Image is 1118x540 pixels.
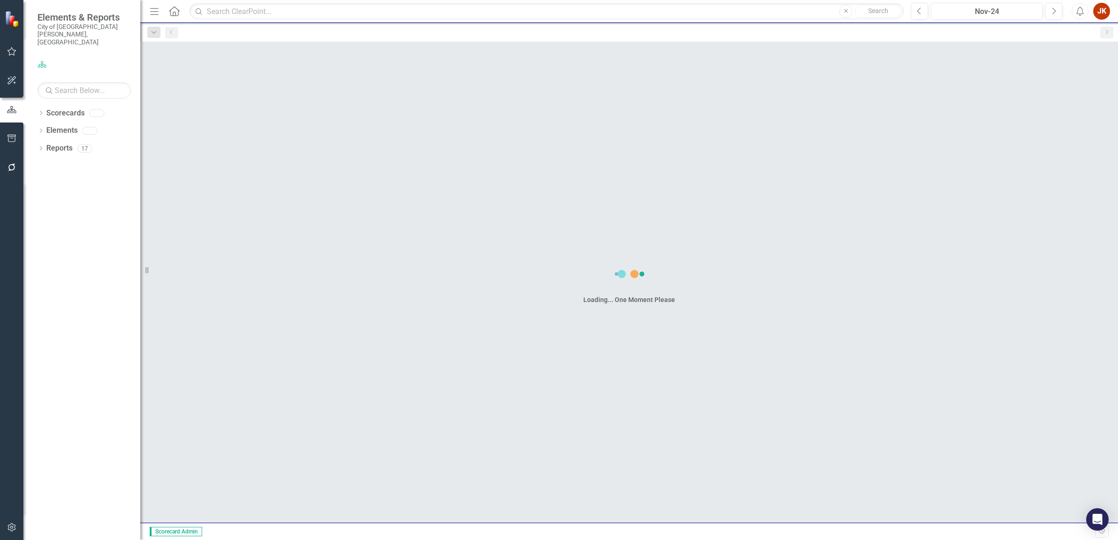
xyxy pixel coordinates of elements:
a: Scorecards [46,108,85,119]
span: Elements & Reports [37,12,131,23]
button: Search [855,5,901,18]
img: ClearPoint Strategy [5,10,22,27]
div: Loading... One Moment Please [583,295,675,304]
div: Open Intercom Messenger [1086,508,1109,531]
div: 17 [77,144,92,152]
a: Reports [46,143,73,154]
span: Search [868,7,888,14]
input: Search Below... [37,82,131,99]
button: Nov-24 [931,3,1043,20]
span: Scorecard Admin [150,527,202,536]
a: Elements [46,125,78,136]
input: Search ClearPoint... [189,3,904,20]
div: Nov-24 [934,6,1039,17]
small: City of [GEOGRAPHIC_DATA][PERSON_NAME], [GEOGRAPHIC_DATA] [37,23,131,46]
button: JK [1093,3,1110,20]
